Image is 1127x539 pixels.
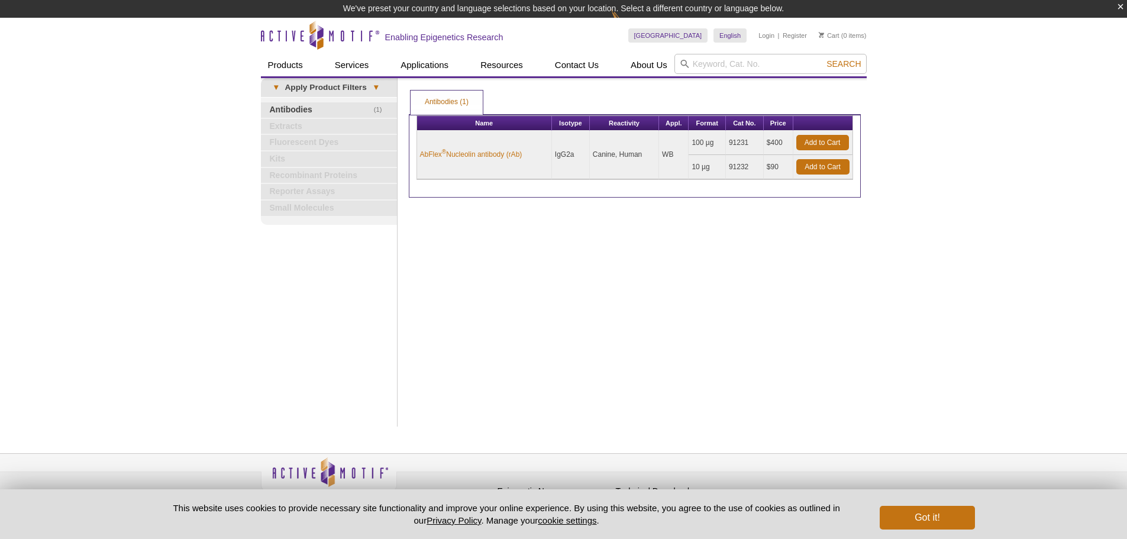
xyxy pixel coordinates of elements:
[659,116,689,131] th: Appl.
[548,54,606,76] a: Contact Us
[552,131,590,179] td: IgG2a
[261,151,397,167] a: Kits
[783,31,807,40] a: Register
[261,201,397,216] a: Small Molecules
[442,149,446,155] sup: ®
[611,9,642,37] img: Change Here
[267,82,285,93] span: ▾
[764,155,793,179] td: $90
[796,135,849,150] a: Add to Cart
[764,116,793,131] th: Price
[819,32,824,38] img: Your Cart
[674,54,867,74] input: Keyword, Cat. No.
[552,116,590,131] th: Isotype
[261,168,397,183] a: Recombinant Proteins
[538,515,596,525] button: cookie settings
[628,28,708,43] a: [GEOGRAPHIC_DATA]
[261,119,397,134] a: Extracts
[153,502,861,527] p: This website uses cookies to provide necessary site functionality and improve your online experie...
[758,31,774,40] a: Login
[819,31,839,40] a: Cart
[734,475,823,501] table: Click to Verify - This site chose Symantec SSL for secure e-commerce and confidential communicati...
[261,135,397,150] a: Fluorescent Dyes
[689,116,725,131] th: Format
[498,486,610,496] h4: Epigenetic News
[726,155,764,179] td: 91232
[778,28,780,43] li: |
[403,485,449,502] a: Privacy Policy
[689,155,725,179] td: 10 µg
[713,28,747,43] a: English
[393,54,456,76] a: Applications
[880,506,974,530] button: Got it!
[796,159,850,175] a: Add to Cart
[473,54,530,76] a: Resources
[726,116,764,131] th: Cat No.
[616,486,728,496] h4: Technical Downloads
[427,515,481,525] a: Privacy Policy
[374,102,389,118] span: (1)
[659,131,689,179] td: WB
[826,59,861,69] span: Search
[726,131,764,155] td: 91231
[420,149,522,160] a: AbFlex®Nucleolin antibody (rAb)
[689,131,725,155] td: 100 µg
[261,54,310,76] a: Products
[417,116,552,131] th: Name
[624,54,674,76] a: About Us
[411,91,483,114] a: Antibodies (1)
[823,59,864,69] button: Search
[261,184,397,199] a: Reporter Assays
[819,28,867,43] li: (0 items)
[367,82,385,93] span: ▾
[328,54,376,76] a: Services
[764,131,793,155] td: $400
[385,32,503,43] h2: Enabling Epigenetics Research
[261,78,397,97] a: ▾Apply Product Filters▾
[261,454,397,502] img: Active Motif,
[590,116,659,131] th: Reactivity
[261,102,397,118] a: (1)Antibodies
[590,131,659,179] td: Canine, Human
